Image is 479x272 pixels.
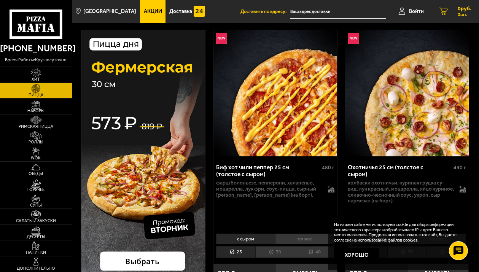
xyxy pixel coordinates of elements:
[83,9,136,14] span: [GEOGRAPHIC_DATA]
[216,180,323,198] p: фарш болоньезе, пепперони, халапеньо, моцарелла, лук фри, соус-пицца, сырный [PERSON_NAME], [PERS...
[216,164,320,178] div: Биф хот чили пеппер 25 см (толстое с сыром)
[348,33,359,44] img: Новинка
[216,33,227,44] img: Новинка
[334,222,461,243] p: На нашем сайте мы используем cookie для сбора информации технического характера и обрабатываем IP...
[454,164,466,171] span: 430 г
[322,164,334,171] span: 480 г
[213,30,337,156] img: Биф хот чили пеппер 25 см (толстое с сыром)
[295,246,334,258] li: 40
[275,234,334,244] li: тонкое
[255,246,294,258] li: 30
[458,6,471,11] span: 0 руб.
[216,246,255,258] li: 25
[334,248,379,262] button: Хорошо
[169,9,192,14] span: Доставка
[240,9,290,14] span: Доставить по адресу:
[144,9,162,14] span: Акции
[345,30,469,156] a: НовинкаОхотничья 25 см (толстое с сыром)
[458,12,471,17] span: 0 шт.
[345,30,469,156] img: Охотничья 25 см (толстое с сыром)
[348,164,452,178] div: Охотничья 25 см (толстое с сыром)
[290,5,386,19] input: Ваш адрес доставки
[194,6,205,17] img: 15daf4d41897b9f0e9f617042186c801.svg
[348,180,454,204] p: колбаски охотничьи, куриная грудка су-вид, лук красный, моцарелла, яйцо куриное, сливочно-чесночн...
[409,9,424,14] span: Войти
[216,234,275,244] li: с сыром
[213,30,337,156] a: НовинкаБиф хот чили пеппер 25 см (толстое с сыром)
